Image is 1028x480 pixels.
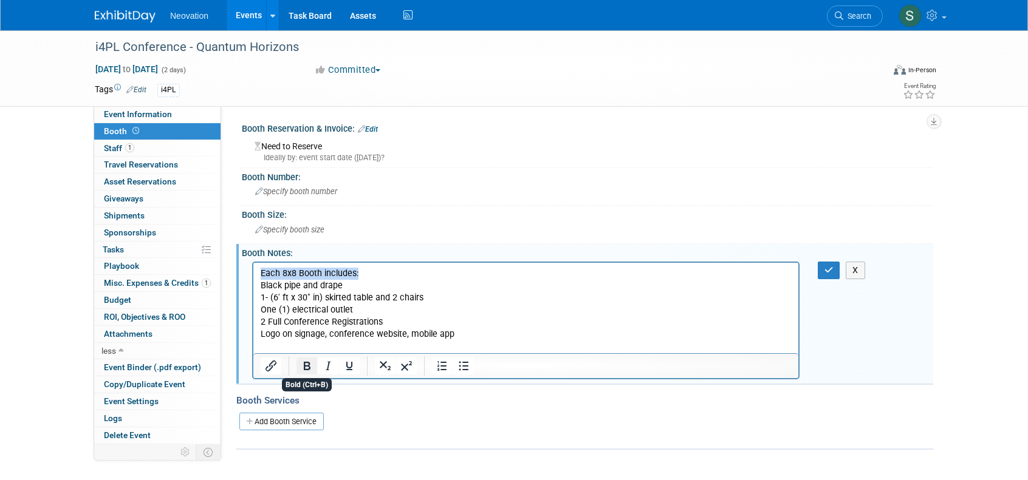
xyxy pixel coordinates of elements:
[94,208,221,224] a: Shipments
[104,396,159,406] span: Event Settings
[104,126,142,136] span: Booth
[899,4,922,27] img: Susan Hurrell
[91,36,865,58] div: i4PL Conference - Quantum Horizons
[358,125,378,134] a: Edit
[104,295,131,305] span: Budget
[375,357,396,374] button: Subscript
[126,86,146,94] a: Edit
[255,187,337,196] span: Specify booth number
[121,64,132,74] span: to
[318,357,338,374] button: Italic
[170,11,208,21] span: Neovation
[94,275,221,291] a: Misc. Expenses & Credits1
[242,206,933,221] div: Booth Size:
[94,427,221,444] a: Delete Event
[255,152,924,163] div: Ideally by: event start date ([DATE])?
[104,329,152,339] span: Attachments
[130,126,142,135] span: Booth not reserved yet
[94,123,221,140] a: Booth
[846,262,865,279] button: X
[242,168,933,183] div: Booth Number:
[453,357,474,374] button: Bullet list
[104,379,185,389] span: Copy/Duplicate Event
[94,225,221,241] a: Sponsorships
[94,174,221,190] a: Asset Reservations
[251,137,924,163] div: Need to Reserve
[253,263,798,353] iframe: Rich Text Area
[236,394,933,407] div: Booth Services
[104,413,122,423] span: Logs
[339,357,360,374] button: Underline
[94,393,221,410] a: Event Settings
[104,160,178,169] span: Travel Reservations
[104,194,143,203] span: Giveaways
[94,410,221,427] a: Logs
[104,143,134,153] span: Staff
[94,309,221,325] a: ROI, Objectives & ROO
[95,83,146,97] td: Tags
[125,143,134,152] span: 1
[94,376,221,393] a: Copy/Duplicate Event
[202,279,211,288] span: 1
[94,140,221,157] a: Staff1
[94,258,221,274] a: Playbook
[157,84,180,96] div: i4PL
[104,430,151,440] span: Delete Event
[255,225,324,234] span: Specify booth size
[104,177,176,186] span: Asset Reservations
[95,64,159,75] span: [DATE] [DATE]
[242,120,933,135] div: Booth Reservation & Invoice:
[104,278,211,288] span: Misc. Expenses & Credits
[94,359,221,376] a: Event Binder (.pdf export)
[160,66,186,74] span: (2 days)
[296,357,317,374] button: Bold
[811,63,936,81] div: Event Format
[94,191,221,207] a: Giveaways
[94,242,221,258] a: Tasks
[827,5,883,27] a: Search
[104,261,139,271] span: Playbook
[94,326,221,342] a: Attachments
[239,413,324,430] a: Add Booth Service
[843,12,871,21] span: Search
[104,109,172,119] span: Event Information
[103,245,124,254] span: Tasks
[261,357,281,374] button: Insert/edit link
[104,211,145,220] span: Shipments
[104,312,185,322] span: ROI, Objectives & ROO
[175,444,196,460] td: Personalize Event Tab Strip
[903,83,936,89] div: Event Rating
[908,66,936,75] div: In-Person
[104,362,201,372] span: Event Binder (.pdf export)
[104,228,156,237] span: Sponsorships
[94,292,221,308] a: Budget
[432,357,453,374] button: Numbered list
[94,343,221,359] a: less
[95,10,156,22] img: ExhibitDay
[196,444,221,460] td: Toggle Event Tabs
[894,65,906,75] img: Format-Inperson.png
[242,244,933,259] div: Booth Notes:
[101,346,116,356] span: less
[94,106,221,123] a: Event Information
[310,64,386,76] button: Committed
[396,357,417,374] button: Superscript
[94,157,221,173] a: Travel Reservations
